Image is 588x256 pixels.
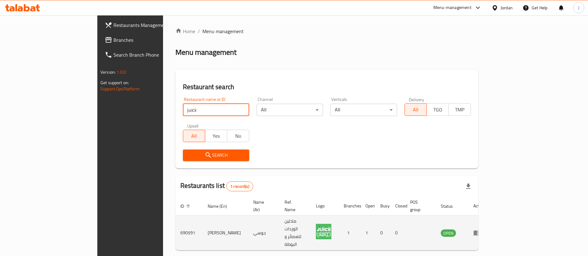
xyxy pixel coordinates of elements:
span: 1 record(s) [227,184,253,189]
button: All [405,103,427,116]
a: Support.OpsPlatform [100,85,140,93]
td: جوسي [248,215,280,250]
span: Version: [100,68,116,76]
div: Export file [461,179,476,194]
span: TMP [451,105,468,114]
td: 1 [339,215,360,250]
td: 0 [375,215,390,250]
a: Branches [100,33,196,47]
span: No [230,132,247,141]
span: POS group [410,198,428,213]
span: OPEN [441,230,456,237]
span: Get support on: [100,79,129,87]
button: Search [183,150,249,161]
h2: Restaurants list [180,181,253,191]
button: Yes [205,130,227,142]
span: All [407,105,424,114]
button: All [183,130,205,142]
div: All [330,104,397,116]
span: 1.0.0 [117,68,126,76]
span: Name (En) [208,202,235,210]
span: Ref. Name [285,198,303,213]
li: / [198,28,200,35]
span: Yes [208,132,225,141]
th: Open [360,197,375,215]
h2: Menu management [175,47,237,57]
th: Action [468,197,490,215]
span: Search [188,151,244,159]
button: TGO [427,103,449,116]
span: Restaurants Management [113,21,191,29]
span: TGO [429,105,446,114]
span: Branches [113,36,191,44]
div: Total records count [226,181,253,191]
button: TMP [449,103,471,116]
th: Busy [375,197,390,215]
span: J [578,4,579,11]
span: ID [180,202,192,210]
a: Search Branch Phone [100,47,196,62]
label: Upsell [187,124,199,128]
a: Restaurants Management [100,18,196,33]
td: [PERSON_NAME] [203,215,248,250]
th: Logo [311,197,339,215]
span: Search Branch Phone [113,51,191,59]
label: Delivery [409,97,424,102]
th: Closed [390,197,405,215]
input: Search for restaurant name or ID.. [183,104,249,116]
span: Status [441,202,461,210]
table: enhanced table [175,197,490,250]
div: Jordan [501,4,513,11]
td: مادلين الوردات للعصائر و البوظة [280,215,311,250]
img: Juicii [316,224,331,239]
td: 0 [390,215,405,250]
div: Menu-management [433,4,471,11]
span: Menu management [202,28,244,35]
h2: Restaurant search [183,82,471,92]
nav: breadcrumb [175,28,478,35]
button: No [227,130,249,142]
th: Branches [339,197,360,215]
td: 1 [360,215,375,250]
span: Name (Ar) [253,198,272,213]
span: All [186,132,203,141]
div: All [257,104,323,116]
